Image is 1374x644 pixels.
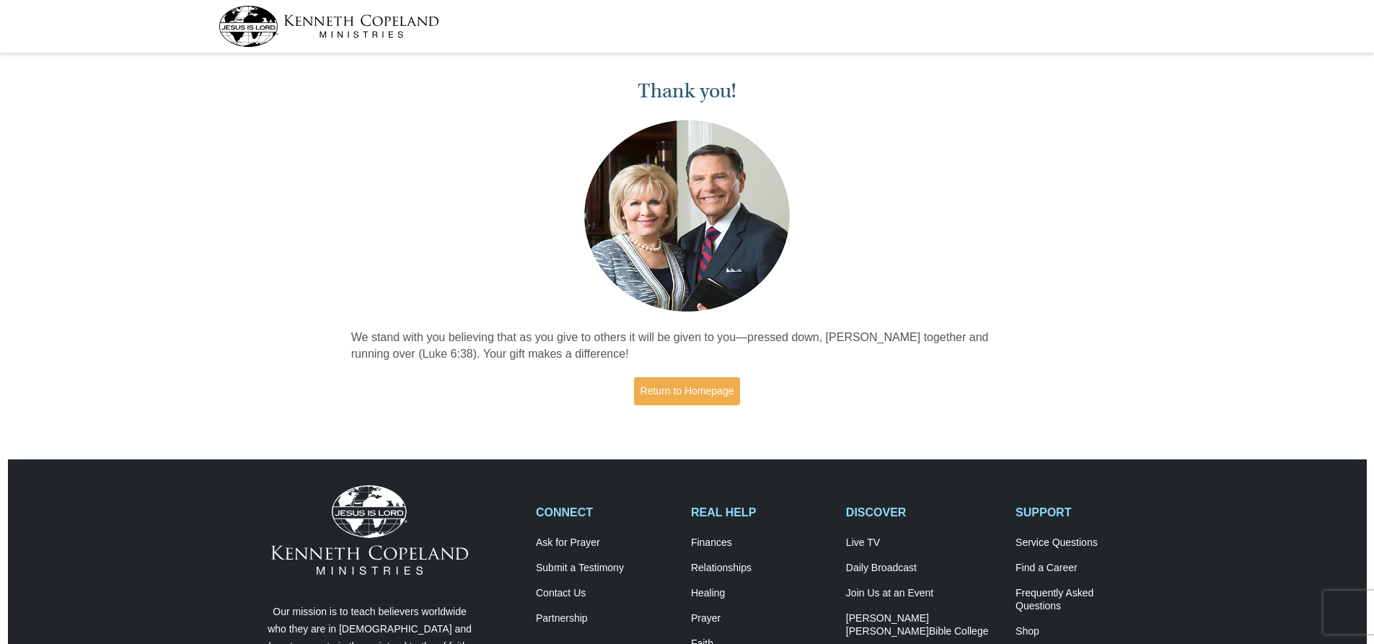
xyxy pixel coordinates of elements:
[846,612,1000,638] a: [PERSON_NAME] [PERSON_NAME]Bible College
[691,537,831,550] a: Finances
[929,625,989,637] span: Bible College
[1016,625,1155,638] a: Shop
[1016,537,1155,550] a: Service Questions
[536,587,676,600] a: Contact Us
[634,377,741,405] a: Return to Homepage
[536,562,676,575] a: Submit a Testimony
[536,537,676,550] a: Ask for Prayer
[1016,506,1155,519] h2: SUPPORT
[1016,587,1155,613] a: Frequently AskedQuestions
[351,330,1023,363] p: We stand with you believing that as you give to others it will be given to you—pressed down, [PER...
[691,587,831,600] a: Healing
[536,506,676,519] h2: CONNECT
[691,506,831,519] h2: REAL HELP
[691,612,831,625] a: Prayer
[846,562,1000,575] a: Daily Broadcast
[219,6,439,47] img: kcm-header-logo.svg
[581,117,793,315] img: Kenneth and Gloria
[846,587,1000,600] a: Join Us at an Event
[1016,562,1155,575] a: Find a Career
[351,79,1023,103] h1: Thank you!
[846,537,1000,550] a: Live TV
[536,612,676,625] a: Partnership
[271,485,468,575] img: Kenneth Copeland Ministries
[691,562,831,575] a: Relationships
[846,506,1000,519] h2: DISCOVER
